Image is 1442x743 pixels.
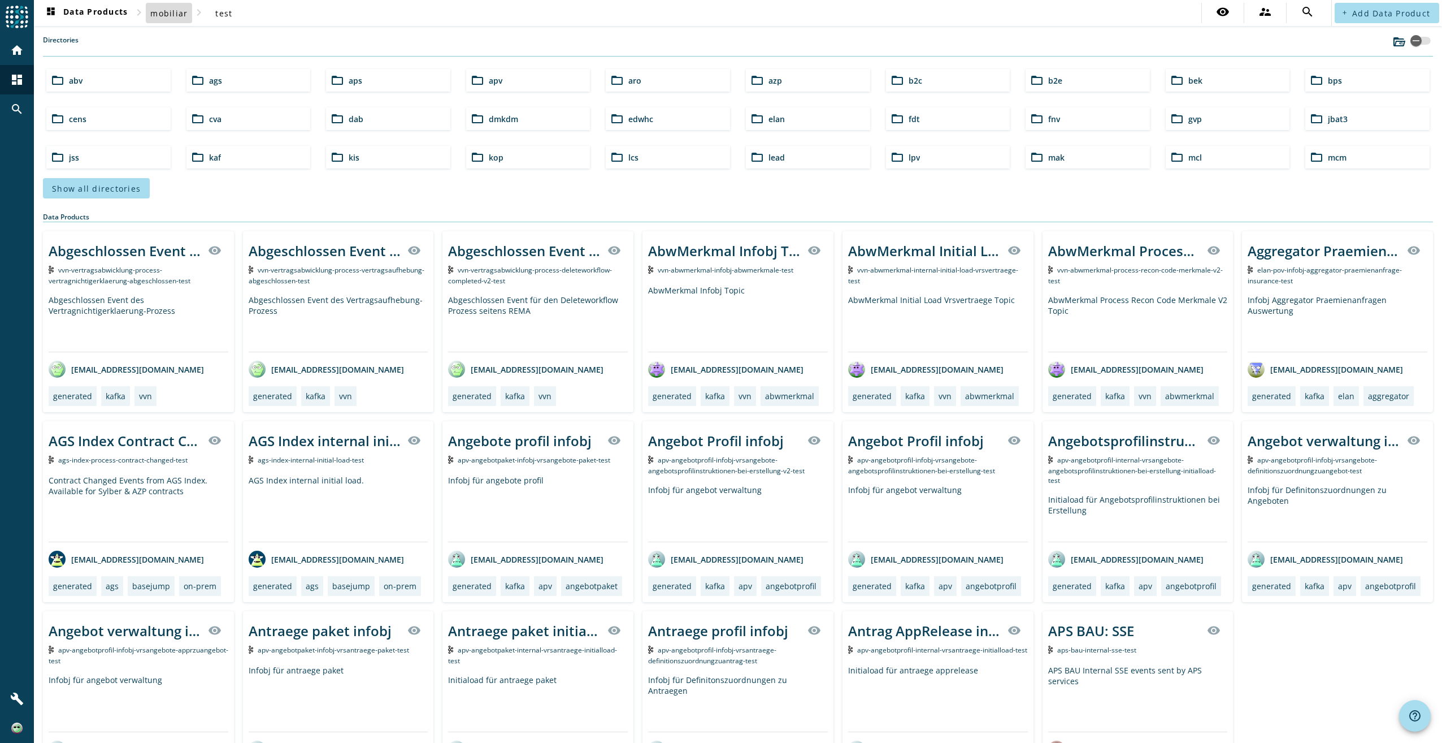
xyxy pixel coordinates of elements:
[215,8,232,19] span: test
[448,551,603,568] div: [EMAIL_ADDRESS][DOMAIN_NAME]
[853,581,892,591] div: generated
[489,75,502,86] span: apv
[848,665,1028,732] div: Initiaload für antraege apprelease
[648,361,803,378] div: [EMAIL_ADDRESS][DOMAIN_NAME]
[258,645,409,655] span: Kafka Topic: apv-angebotpaket-infobj-vrsantraege-paket-test
[332,581,370,591] div: basejump
[69,75,82,86] span: abv
[1248,455,1377,476] span: Kafka Topic: apv-angebotprofil-infobj-vrsangebote-definitionszuordnungzuangebot-test
[49,456,54,464] img: Kafka Topic: ags-index-process-contract-changed-test
[1407,244,1421,257] mat-icon: visibility
[1165,391,1214,401] div: abwmerkmal
[1301,5,1314,19] mat-icon: search
[1030,112,1044,126] mat-icon: folder_open
[208,244,221,257] mat-icon: visibility
[705,581,725,591] div: kafka
[1252,391,1291,401] div: generated
[6,6,28,28] img: spoud-logo.svg
[1248,431,1400,450] div: Angebot verwaltung infobj
[648,455,805,476] span: Kafka Topic: apv-angebotprofil-infobj-vrsangebote-angebotsprofilinstruktionen-bei-erstellung-v2-test
[258,455,364,465] span: Kafka Topic: ags-index-internal-initial-load-test
[848,551,1004,568] div: [EMAIL_ADDRESS][DOMAIN_NAME]
[1048,361,1204,378] div: [EMAIL_ADDRESS][DOMAIN_NAME]
[306,391,325,401] div: kafka
[249,265,425,286] span: Kafka Topic: vvn-vertragsabwicklung-process-vertragsaufhebung-abgeschlossen-test
[648,285,828,352] div: AbwMerkmal Infobj Topic
[1207,624,1221,637] mat-icon: visibility
[489,152,503,163] span: kop
[1207,434,1221,447] mat-icon: visibility
[1310,112,1323,126] mat-icon: folder_open
[965,391,1014,401] div: abwmerkmal
[209,75,222,86] span: ags
[1310,74,1323,87] mat-icon: folder_open
[768,152,785,163] span: lead
[909,114,920,124] span: fdt
[1048,241,1201,260] div: AbwMerkmal Process Recon Code Merkmale V2 Topic
[1328,75,1342,86] span: bps
[739,391,752,401] div: vvn
[1248,485,1427,542] div: Infobj für Definitonszuordnungen zu Angeboten
[448,551,465,568] img: avatar
[653,391,692,401] div: generated
[10,102,24,116] mat-icon: search
[1248,241,1400,260] div: Aggregator Praemienanfrage Infobj
[471,112,484,126] mat-icon: folder_open
[1407,434,1421,447] mat-icon: visibility
[1105,581,1125,591] div: kafka
[648,456,653,464] img: Kafka Topic: apv-angebotprofil-infobj-vrsangebote-angebotsprofilinstruktionen-bei-erstellung-v2-test
[1368,391,1409,401] div: aggregator
[750,112,764,126] mat-icon: folder_open
[1048,455,1216,485] span: Kafka Topic: apv-angebotprofil-internal-vrsangebote-angebotsprofilinstruktionen-bei-erstellung-in...
[768,75,782,86] span: azp
[49,265,190,286] span: Kafka Topic: vvn-vertragsabwicklung-process-vertragnichtigerklaerung-abgeschlossen-test
[848,646,853,654] img: Kafka Topic: apv-angebotprofil-internal-vrsantraege-initialload-test
[1258,5,1272,19] mat-icon: supervisor_account
[648,485,828,542] div: Infobj für angebot verwaltung
[249,361,404,378] div: [EMAIL_ADDRESS][DOMAIN_NAME]
[1048,646,1053,654] img: Kafka Topic: aps-bau-internal-sse-test
[1248,456,1253,464] img: Kafka Topic: apv-angebotprofil-infobj-vrsangebote-definitionszuordnungzuangebot-test
[1305,391,1324,401] div: kafka
[1338,581,1352,591] div: apv
[1048,551,1204,568] div: [EMAIL_ADDRESS][DOMAIN_NAME]
[1248,551,1265,568] img: avatar
[1048,431,1201,450] div: Angebotsprofilinstruktionen bei Erstellung Initial Load
[1048,266,1053,274] img: Kafka Topic: vvn-abwmerkmal-process-recon-code-merkmale-v2-test
[848,265,1019,286] span: Kafka Topic: vvn-abwmerkmal-internal-initial-load-vrsvertraege-test
[11,723,23,734] img: 638ebc0798753ad94d5d7b63920f87f7
[610,150,624,164] mat-icon: folder_open
[1170,74,1184,87] mat-icon: folder_open
[505,581,525,591] div: kafka
[10,73,24,87] mat-icon: dashboard
[1328,152,1347,163] span: mcm
[52,183,141,194] span: Show all directories
[43,35,79,56] label: Directories
[628,75,641,86] span: aro
[750,150,764,164] mat-icon: folder_open
[132,581,170,591] div: basejump
[249,295,428,352] div: Abgeschlossen Event des Vertragsaufhebung-Prozess
[208,624,221,637] mat-icon: visibility
[51,112,64,126] mat-icon: folder_open
[253,391,292,401] div: generated
[471,74,484,87] mat-icon: folder_open
[1030,150,1044,164] mat-icon: folder_open
[857,645,1027,655] span: Kafka Topic: apv-angebotprofil-internal-vrsantraege-initialload-test
[150,8,188,19] span: mobiliar
[331,150,344,164] mat-icon: folder_open
[891,112,904,126] mat-icon: folder_open
[1248,265,1402,286] span: Kafka Topic: elan-pov-infobj-aggregator-praemienanfrage-insurance-test
[448,266,453,274] img: Kafka Topic: vvn-vertragsabwicklung-process-deleteworkflow-completed-v2-test
[1341,10,1348,16] mat-icon: add
[1053,581,1092,591] div: generated
[106,581,119,591] div: ags
[249,361,266,378] img: avatar
[853,391,892,401] div: generated
[407,434,421,447] mat-icon: visibility
[58,455,188,465] span: Kafka Topic: ags-index-process-contract-changed-test
[607,434,621,447] mat-icon: visibility
[448,295,628,352] div: Abgeschlossen Event für den Deleteworkflow Prozess seitens REMA
[538,391,551,401] div: vvn
[648,266,653,274] img: Kafka Topic: vvn-abwmerkmal-infobj-abwmerkmale-test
